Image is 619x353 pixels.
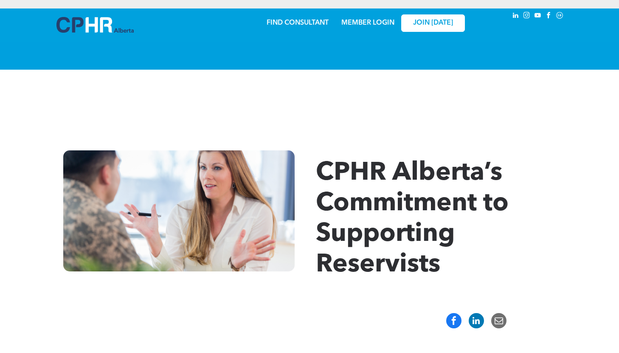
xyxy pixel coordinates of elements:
[316,161,509,278] span: CPHR Alberta’s Commitment to Supporting Reservists
[267,20,329,26] a: FIND CONSULTANT
[413,19,453,27] span: JOIN [DATE]
[555,11,564,22] a: Social network
[341,20,394,26] a: MEMBER LOGIN
[544,11,553,22] a: facebook
[522,11,531,22] a: instagram
[401,14,465,32] a: JOIN [DATE]
[533,11,542,22] a: youtube
[511,11,520,22] a: linkedin
[56,17,134,33] img: A blue and white logo for cp alberta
